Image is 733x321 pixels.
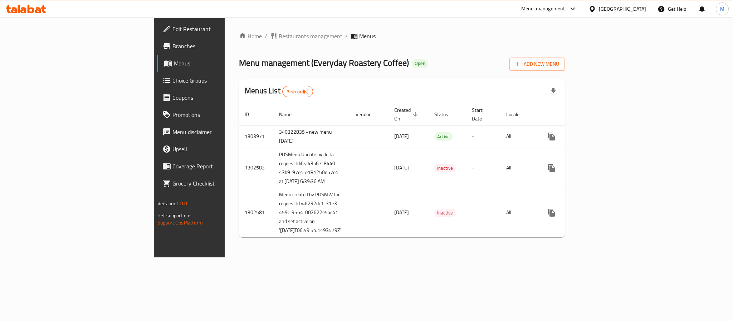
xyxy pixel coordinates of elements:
[466,125,500,148] td: -
[157,123,276,140] a: Menu disclaimer
[174,59,270,68] span: Menus
[172,25,270,33] span: Edit Restaurant
[500,125,537,148] td: All
[157,55,276,72] a: Menus
[239,55,409,71] span: Menu management ( Everyday Roastery Coffee )
[434,164,456,172] span: Inactive
[172,76,270,85] span: Choice Groups
[515,60,559,69] span: Add New Menu
[239,32,565,40] nav: breadcrumb
[157,89,276,106] a: Coupons
[394,132,409,141] span: [DATE]
[500,148,537,188] td: All
[560,159,577,177] button: Change Status
[172,145,270,153] span: Upsell
[545,83,562,100] div: Export file
[273,188,350,237] td: Menu created by POSMW for request Id :46292dc1-31e3-459c-9554-002622e5ac41 and set active on '[DA...
[157,72,276,89] a: Choice Groups
[282,86,313,97] div: Total records count
[172,162,270,171] span: Coverage Report
[157,140,276,158] a: Upsell
[394,106,420,123] span: Created On
[560,204,577,221] button: Change Status
[157,218,203,227] a: Support.OpsPlatform
[509,58,565,71] button: Add New Menu
[500,188,537,237] td: All
[412,59,428,68] div: Open
[172,42,270,50] span: Branches
[434,133,453,141] span: Active
[521,5,565,13] div: Menu-management
[157,211,190,220] span: Get support on:
[394,208,409,217] span: [DATE]
[157,106,276,123] a: Promotions
[172,128,270,136] span: Menu disclaimer
[157,158,276,175] a: Coverage Report
[466,148,500,188] td: -
[273,148,350,188] td: POSMenu Update by delta request Id:fea43b67-8440-43b9-97c4-e181250d57c4 at [DATE] 6:39:36 AM
[172,110,270,119] span: Promotions
[543,128,560,145] button: more
[543,159,560,177] button: more
[434,110,458,119] span: Status
[283,88,313,95] span: 3 record(s)
[359,32,376,40] span: Menus
[245,110,258,119] span: ID
[720,5,724,13] span: M
[472,106,492,123] span: Start Date
[537,104,617,125] th: Actions
[245,85,313,97] h2: Menus List
[356,110,380,119] span: Vendor
[157,199,175,208] span: Version:
[157,38,276,55] a: Branches
[273,125,350,148] td: 340322835 - new menu [DATE]
[412,60,428,66] span: Open
[239,104,617,238] table: enhanced table
[279,110,301,119] span: Name
[434,132,453,141] div: Active
[157,175,276,192] a: Grocery Checklist
[394,163,409,172] span: [DATE]
[157,20,276,38] a: Edit Restaurant
[434,209,456,217] span: Inactive
[506,110,529,119] span: Locale
[560,128,577,145] button: Change Status
[466,188,500,237] td: -
[345,32,348,40] li: /
[270,32,342,40] a: Restaurants management
[599,5,646,13] div: [GEOGRAPHIC_DATA]
[434,209,456,217] div: Inactive
[172,179,270,188] span: Grocery Checklist
[176,199,187,208] span: 1.0.0
[172,93,270,102] span: Coupons
[279,32,342,40] span: Restaurants management
[543,204,560,221] button: more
